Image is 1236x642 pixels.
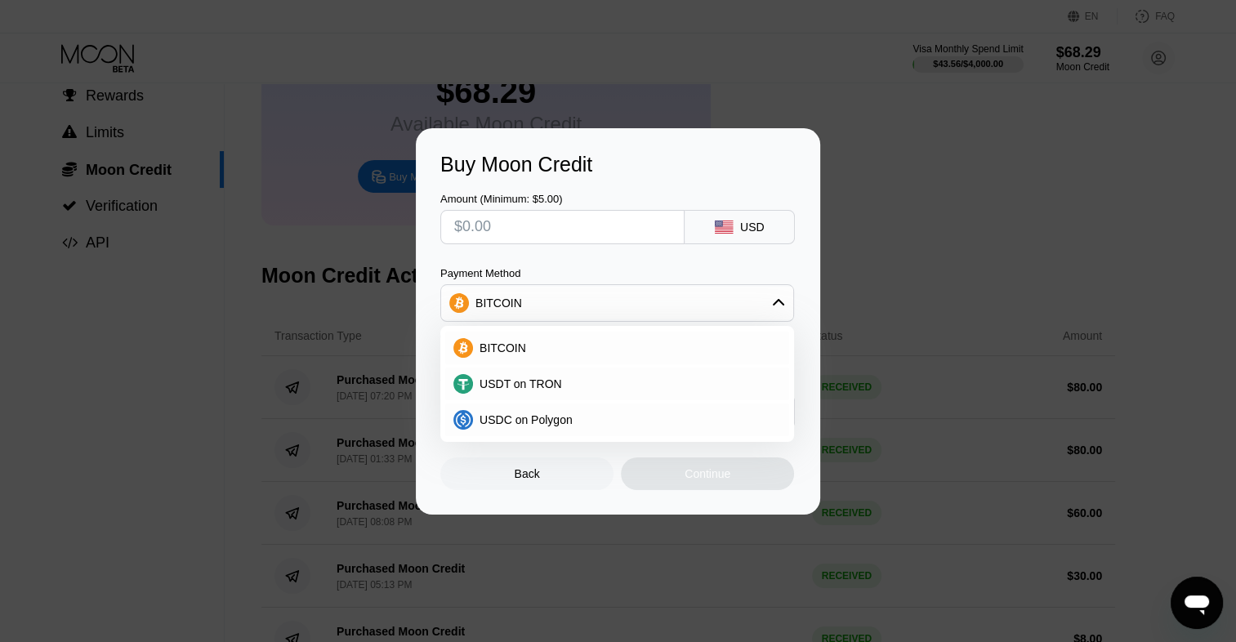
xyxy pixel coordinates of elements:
div: Buy Moon Credit [440,153,796,176]
div: USDT on TRON [445,368,789,400]
div: Back [515,467,540,480]
div: Back [440,457,614,490]
div: BITCOIN [475,296,522,310]
div: USDC on Polygon [445,403,789,436]
span: BITCOIN [480,341,526,354]
span: USDT on TRON [480,377,562,390]
div: BITCOIN [445,332,789,364]
div: USD [740,221,765,234]
span: USDC on Polygon [480,413,573,426]
div: Payment Method [440,267,794,279]
div: BITCOIN [441,287,793,319]
div: Amount (Minimum: $5.00) [440,193,685,205]
iframe: Кнопка запуска окна обмена сообщениями [1171,577,1223,629]
input: $0.00 [454,211,671,243]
